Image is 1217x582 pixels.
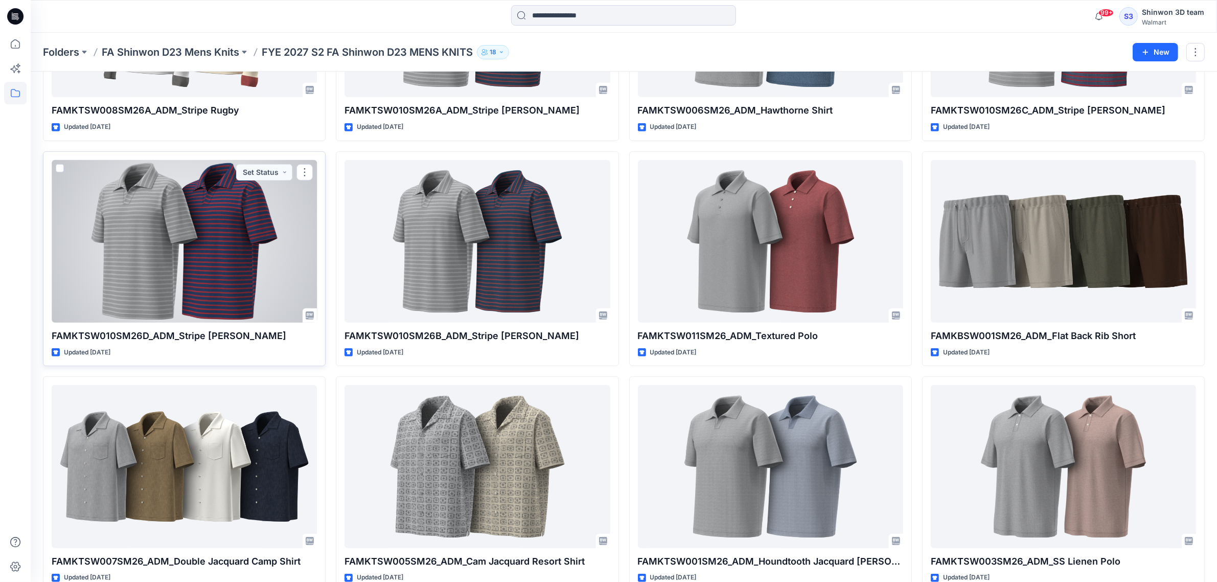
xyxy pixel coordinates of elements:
a: FAMKTSW010SM26B_ADM_Stripe Johny Collar Polo [345,160,610,323]
button: 18 [477,45,509,59]
p: FAMKTSW011SM26_ADM_Textured Polo [638,329,903,343]
a: FAMKBSW001SM26_ADM_Flat Back Rib Short [931,160,1196,323]
p: FAMKTSW010SM26A_ADM_Stripe [PERSON_NAME] [345,103,610,118]
a: FAMKTSW007SM26_ADM_Double Jacquard Camp Shirt [52,385,317,548]
a: Folders [43,45,79,59]
p: 18 [490,47,496,58]
a: FAMKTSW011SM26_ADM_Textured Polo [638,160,903,323]
p: FAMKTSW001SM26_ADM_Houndtooth Jacquard [PERSON_NAME] Polo [638,554,903,569]
p: Updated [DATE] [357,122,403,132]
a: FAMKTSW005SM26_ADM_Cam Jacquard Resort Shirt [345,385,610,548]
p: Updated [DATE] [357,347,403,358]
p: FAMKBSW001SM26_ADM_Flat Back Rib Short [931,329,1196,343]
p: Updated [DATE] [64,122,110,132]
p: Updated [DATE] [943,347,990,358]
div: S3 [1119,7,1138,26]
p: FAMKTSW008SM26A_ADM_Stripe Rugby [52,103,317,118]
p: Updated [DATE] [943,122,990,132]
p: FAMKTSW010SM26D_ADM_Stripe [PERSON_NAME] [52,329,317,343]
p: FYE 2027 S2 FA Shinwon D23 MENS KNITS [262,45,473,59]
a: FAMKTSW001SM26_ADM_Houndtooth Jacquard Johnny Collar Polo [638,385,903,548]
p: Updated [DATE] [650,347,697,358]
span: 99+ [1098,9,1114,17]
div: Walmart [1142,18,1204,26]
p: FAMKTSW005SM26_ADM_Cam Jacquard Resort Shirt [345,554,610,569]
p: Updated [DATE] [650,122,697,132]
p: Updated [DATE] [64,347,110,358]
p: FAMKTSW010SM26C_ADM_Stripe [PERSON_NAME] [931,103,1196,118]
a: FAMKTSW003SM26_ADM_SS Lienen Polo [931,385,1196,548]
p: FAMKTSW007SM26_ADM_Double Jacquard Camp Shirt [52,554,317,569]
a: FA Shinwon D23 Mens Knits [102,45,239,59]
p: FAMKTSW006SM26_ADM_Hawthorne Shirt [638,103,903,118]
button: New [1133,43,1178,61]
a: FAMKTSW010SM26D_ADM_Stripe Johny Collar Polo [52,160,317,323]
p: FAMKTSW010SM26B_ADM_Stripe [PERSON_NAME] [345,329,610,343]
p: FAMKTSW003SM26_ADM_SS Lienen Polo [931,554,1196,569]
div: Shinwon 3D team [1142,6,1204,18]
